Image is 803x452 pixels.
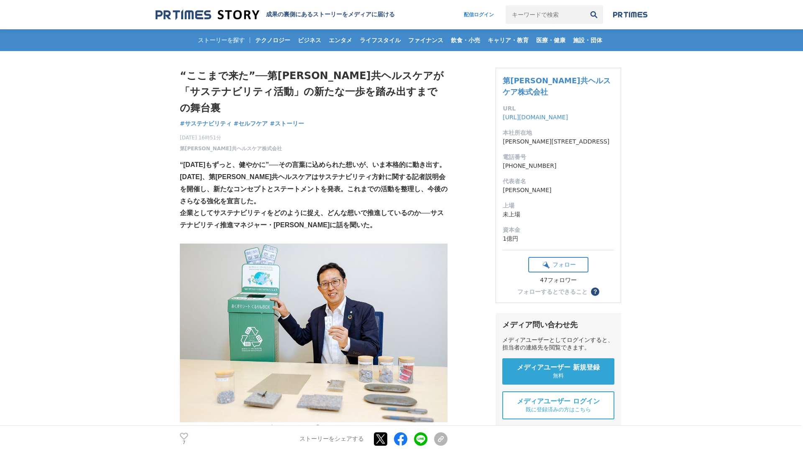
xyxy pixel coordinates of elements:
button: ？ [591,288,599,296]
input: キーワードで検索 [506,5,585,24]
img: 成果の裏側にあるストーリーをメディアに届ける [156,9,259,21]
dd: 未上場 [503,210,614,219]
a: 第[PERSON_NAME]共ヘルスケア株式会社 [503,76,610,96]
a: 第[PERSON_NAME]共ヘルスケア株式会社 [180,145,282,152]
strong: “[DATE]もずっと、健やかに”──その言葉に込められた想いが、いま本格的に動き出す。 [180,161,446,168]
dt: 資本金 [503,226,614,234]
a: #サステナビリティ [180,119,232,128]
strong: [DATE]、第[PERSON_NAME]共ヘルスケアはサステナビリティ方針に関する記者説明会を開催し、新たなコンセプトとステートメントを発表。これまでの活動を整理し、今後のさらなる強化を宣言した。 [180,173,448,205]
img: prtimes [613,11,647,18]
span: #サステナビリティ [180,120,232,127]
p: サステナビリティサイト「Wellness for Good」： [180,422,448,434]
dt: URL [503,104,614,113]
h1: “ここまで来た”──第[PERSON_NAME]共ヘルスケアが「サステナビリティ活動」の新たな一歩を踏み出すまでの舞台裏 [180,68,448,116]
strong: 企業としてサステナビリティをどのように捉え、どんな想いで推進しているのか──サステナビリティ推進マネジャー・[PERSON_NAME]に話を聞いた。 [180,209,444,229]
div: フォローするとできること [517,289,588,295]
dd: [PHONE_NUMBER] [503,162,614,170]
a: テクノロジー [252,29,294,51]
span: ビジネス [294,36,325,44]
p: 7 [180,441,188,445]
a: エンタメ [325,29,355,51]
span: 施設・団体 [570,36,606,44]
a: ビジネス [294,29,325,51]
div: メディアユーザーとしてログインすると、担当者の連絡先を閲覧できます。 [502,336,614,352]
dt: 上場 [503,201,614,210]
button: 検索 [585,5,603,24]
h2: 成果の裏側にあるストーリーをメディアに届ける [266,11,395,18]
dd: 1億円 [503,234,614,243]
span: エンタメ [325,36,355,44]
dt: 本社所在地 [503,128,614,137]
a: メディアユーザー ログイン 既に登録済みの方はこちら [502,391,614,419]
span: 飲食・小売 [448,36,483,44]
span: 既に登録済みの方はこちら [526,406,591,413]
span: ？ [592,289,598,295]
span: #セルフケア [234,120,268,127]
a: ファイナンス [405,29,447,51]
dt: 電話番号 [503,153,614,162]
span: ライフスタイル [356,36,404,44]
div: 47フォロワー [528,277,588,284]
span: テクノロジー [252,36,294,44]
div: メディア問い合わせ先 [502,320,614,330]
a: #ストーリー [270,119,304,128]
a: 施設・団体 [570,29,606,51]
a: #セルフケア [234,119,268,128]
p: ストーリーをシェアする [299,435,364,443]
a: 成果の裏側にあるストーリーをメディアに届ける 成果の裏側にあるストーリーをメディアに届ける [156,9,395,21]
a: キャリア・教育 [484,29,532,51]
img: thumbnail_910c58a0-73f5-11f0-b044-6f7ac2b63f01.jpg [180,244,448,422]
a: ライフスタイル [356,29,404,51]
a: 配信ログイン [455,5,502,24]
span: [DATE] 16時51分 [180,134,282,141]
span: 無料 [553,372,564,380]
a: メディアユーザー 新規登録 無料 [502,358,614,385]
span: メディアユーザー 新規登録 [517,363,600,372]
button: フォロー [528,257,588,272]
span: 医療・健康 [533,36,569,44]
span: ファイナンス [405,36,447,44]
span: キャリア・教育 [484,36,532,44]
dd: [PERSON_NAME][STREET_ADDRESS] [503,137,614,146]
dd: [PERSON_NAME] [503,186,614,195]
a: [URL][DOMAIN_NAME] [503,114,568,121]
a: 医療・健康 [533,29,569,51]
dt: 代表者名 [503,177,614,186]
span: メディアユーザー ログイン [517,397,600,406]
a: 飲食・小売 [448,29,483,51]
span: #ストーリー [270,120,304,127]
